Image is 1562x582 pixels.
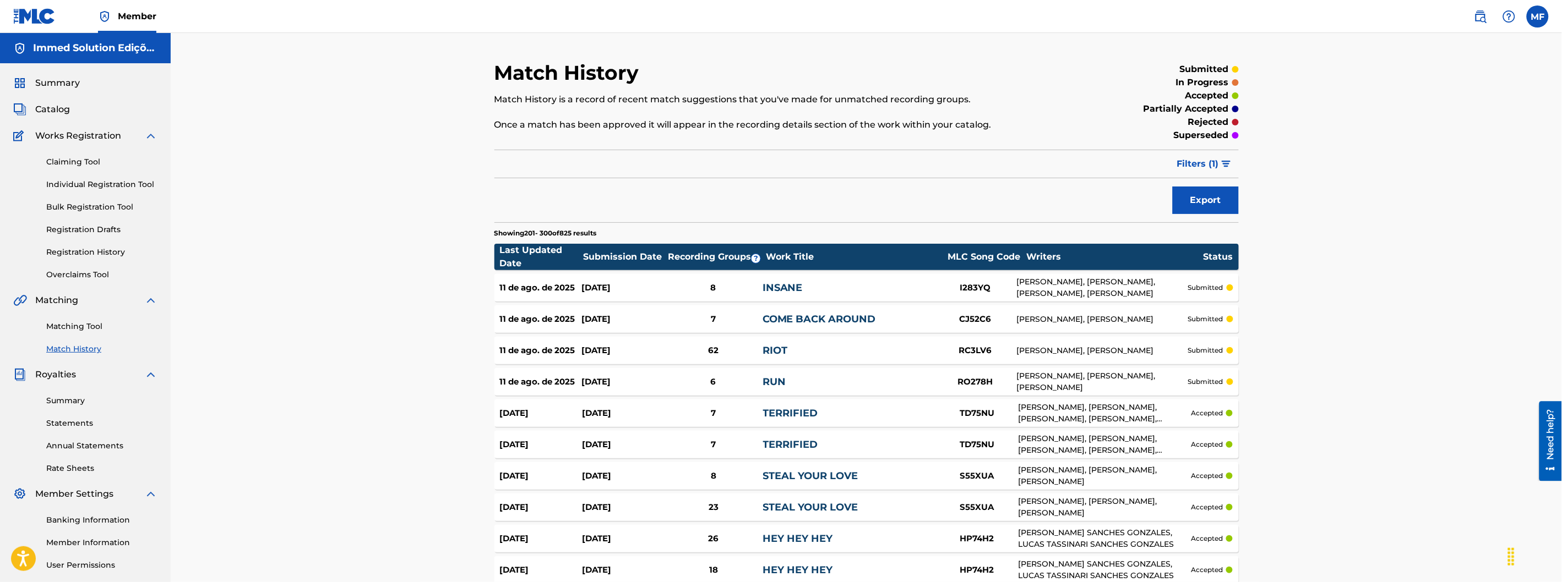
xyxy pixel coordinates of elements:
[664,376,763,388] div: 6
[1177,157,1219,171] span: Filters ( 1 )
[144,294,157,307] img: expand
[46,514,157,526] a: Banking Information
[664,438,763,451] div: 7
[1019,464,1191,487] div: [PERSON_NAME], [PERSON_NAME], [PERSON_NAME]
[763,282,803,294] a: INSANE
[13,76,80,90] a: SummarySummary
[763,407,818,419] a: TERRIFIED
[1188,377,1223,387] p: submitted
[763,532,833,545] a: HEY HEY HEY
[1026,250,1202,263] div: Writers
[33,42,157,54] h5: Immed Solution Edições Musicais Ltda
[936,532,1019,545] div: HP74H2
[582,376,664,388] div: [DATE]
[13,487,26,501] img: Member Settings
[1498,6,1520,28] div: Help
[46,321,157,332] a: Matching Tool
[1016,276,1188,299] div: [PERSON_NAME], [PERSON_NAME], [PERSON_NAME], [PERSON_NAME]
[46,224,157,235] a: Registration Drafts
[1503,10,1516,23] img: help
[46,343,157,355] a: Match History
[664,407,763,420] div: 7
[494,118,1068,131] p: Once a match has been approved it will appear in the recording details section of the work within...
[494,93,1068,106] p: Match History is a record of recent match suggestions that you've made for unmatched recording gr...
[46,440,157,452] a: Annual Statements
[664,282,763,294] div: 8
[664,470,763,482] div: 8
[13,42,26,55] img: Accounts
[1188,283,1223,293] p: submitted
[500,344,582,357] div: 11 de ago. de 2025
[1470,6,1492,28] a: Public Search
[35,294,78,307] span: Matching
[1507,529,1562,582] div: Widget de chat
[46,559,157,571] a: User Permissions
[1176,76,1229,89] p: in progress
[664,564,763,576] div: 18
[1173,186,1239,214] button: Export
[582,532,664,545] div: [DATE]
[500,313,582,326] div: 11 de ago. de 2025
[1019,402,1191,425] div: [PERSON_NAME], [PERSON_NAME], [PERSON_NAME], [PERSON_NAME], [PERSON_NAME], [PERSON_NAME], [PERSON...
[13,129,28,142] img: Works Registration
[500,564,582,576] div: [DATE]
[664,532,763,545] div: 26
[98,10,111,23] img: Top Rightsholder
[35,103,70,116] span: Catalog
[13,103,26,116] img: Catalog
[943,250,1026,263] div: MLC Song Code
[13,76,26,90] img: Summary
[1019,496,1191,519] div: [PERSON_NAME], [PERSON_NAME], [PERSON_NAME]
[494,228,597,238] p: Showing 201 - 300 of 825 results
[46,179,157,190] a: Individual Registration Tool
[1531,402,1562,481] iframe: Resource Center
[582,313,664,326] div: [DATE]
[1503,540,1520,573] div: Arrastar
[763,470,858,482] a: STEAL YOUR LOVE
[1191,502,1223,512] p: accepted
[1144,102,1229,116] p: partially accepted
[763,438,818,451] a: TERRIFIED
[664,313,763,326] div: 7
[582,282,664,294] div: [DATE]
[934,344,1016,357] div: RC3LV6
[46,269,157,281] a: Overclaims Tool
[1019,527,1191,550] div: [PERSON_NAME] SANCHES GONZALES, LUCAS TASSINARI SANCHES GONZALES
[1180,63,1229,76] p: submitted
[1174,129,1229,142] p: superseded
[46,395,157,407] a: Summary
[46,537,157,548] a: Member Information
[1016,345,1188,356] div: [PERSON_NAME], [PERSON_NAME]
[1507,529,1562,582] iframe: Chat Widget
[35,76,80,90] span: Summary
[582,407,664,420] div: [DATE]
[1527,6,1549,28] div: User Menu
[1191,565,1223,575] p: accepted
[13,103,70,116] a: CatalogCatalog
[1188,116,1229,129] p: rejected
[46,156,157,168] a: Claiming Tool
[582,501,664,514] div: [DATE]
[936,438,1019,451] div: TD75NU
[936,564,1019,576] div: HP74H2
[500,501,582,514] div: [DATE]
[936,470,1019,482] div: S55XUA
[46,463,157,474] a: Rate Sheets
[13,8,56,24] img: MLC Logo
[664,344,763,357] div: 62
[582,344,664,357] div: [DATE]
[1171,150,1239,178] button: Filters (1)
[1016,370,1188,393] div: [PERSON_NAME], [PERSON_NAME], [PERSON_NAME]
[1474,10,1487,23] img: search
[118,10,156,23] span: Member
[1019,433,1191,456] div: [PERSON_NAME], [PERSON_NAME], [PERSON_NAME], [PERSON_NAME], [PERSON_NAME], [PERSON_NAME], [PERSON...
[666,250,765,263] div: Recording Groups
[1019,558,1191,581] div: [PERSON_NAME] SANCHES GONZALES, LUCAS TASSINARI SANCHES GONZALES
[144,487,157,501] img: expand
[1191,440,1223,449] p: accepted
[936,407,1019,420] div: TD75NU
[763,376,786,388] a: RUN
[934,313,1016,326] div: CJ52C6
[1203,250,1233,263] div: Status
[1016,314,1188,325] div: [PERSON_NAME], [PERSON_NAME]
